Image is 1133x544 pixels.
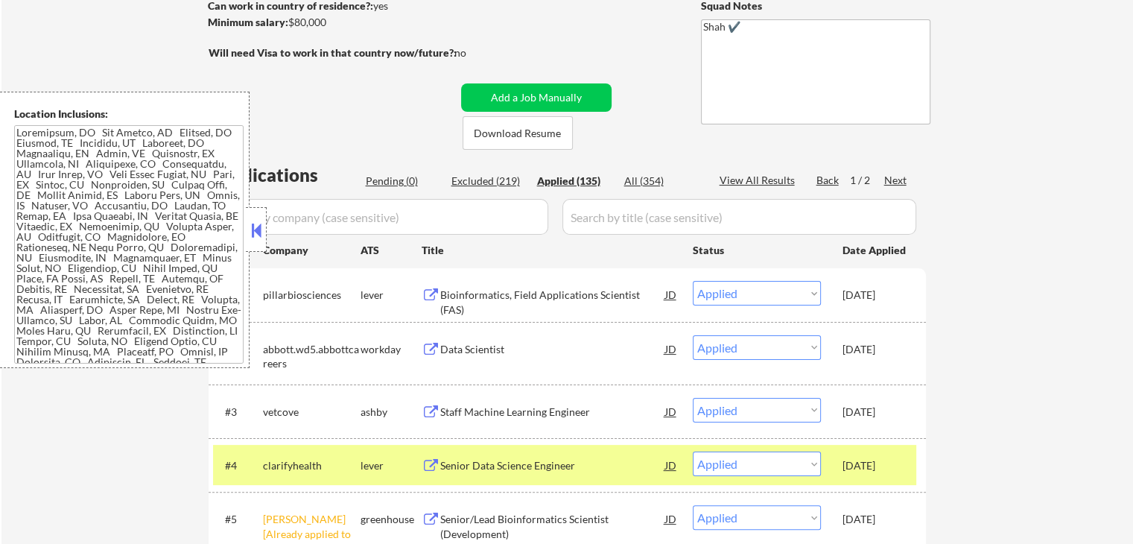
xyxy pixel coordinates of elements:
[209,46,457,59] strong: Will need Visa to work in that country now/future?:
[850,173,884,188] div: 1 / 2
[361,288,422,303] div: lever
[263,288,361,303] div: pillarbiosciences
[624,174,699,189] div: All (354)
[693,236,821,263] div: Status
[664,505,679,532] div: JD
[440,405,665,420] div: Staff Machine Learning Engineer
[816,173,840,188] div: Back
[225,512,251,527] div: #5
[366,174,440,189] div: Pending (0)
[842,458,908,473] div: [DATE]
[664,452,679,478] div: JD
[361,458,422,473] div: lever
[664,281,679,308] div: JD
[440,288,665,317] div: Bioinformatics, Field Applications Scientist (FAS)
[361,405,422,420] div: ashby
[440,458,665,473] div: Senior Data Science Engineer
[842,512,908,527] div: [DATE]
[263,342,361,371] div: abbott.wd5.abbottcareers
[225,405,251,420] div: #3
[842,243,908,258] div: Date Applied
[537,174,612,189] div: Applied (135)
[361,342,422,357] div: workday
[884,173,908,188] div: Next
[361,243,422,258] div: ATS
[451,174,526,189] div: Excluded (219)
[422,243,679,258] div: Title
[14,107,244,121] div: Location Inclusions:
[213,166,361,184] div: Applications
[463,116,573,150] button: Download Resume
[263,243,361,258] div: Company
[720,173,799,188] div: View All Results
[454,45,497,60] div: no
[213,199,548,235] input: Search by company (case sensitive)
[440,512,665,541] div: Senior/Lead Bioinformatics Scientist (Development)
[842,288,908,303] div: [DATE]
[225,458,251,473] div: #4
[664,335,679,362] div: JD
[461,83,612,112] button: Add a Job Manually
[842,342,908,357] div: [DATE]
[440,342,665,357] div: Data Scientist
[361,512,422,527] div: greenhouse
[842,405,908,420] div: [DATE]
[263,405,361,420] div: vetcove
[208,15,456,30] div: $80,000
[664,398,679,425] div: JD
[208,16,288,28] strong: Minimum salary:
[562,199,916,235] input: Search by title (case sensitive)
[263,458,361,473] div: clarifyhealth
